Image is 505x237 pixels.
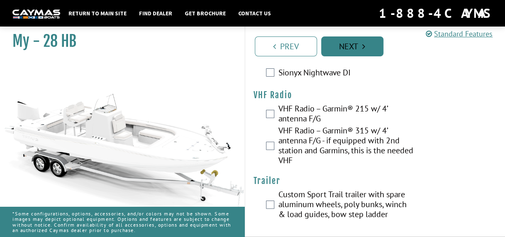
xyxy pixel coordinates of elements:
[254,176,497,186] h4: Trailer
[12,207,232,237] p: *Some configurations, options, accessories, and/or colors may not be shown. Some images may depic...
[12,32,224,51] h1: My - 28 HB
[254,90,497,100] h4: VHF Radio
[135,8,176,19] a: Find Dealer
[278,104,415,126] label: VHF Radio – Garmin® 215 w/ 4’ antenna F/G
[278,126,415,167] label: VHF Radio – Garmin® 315 w/ 4’ antenna F/G - if equipped with 2nd station and Garmins, this is the...
[234,8,275,19] a: Contact Us
[278,68,415,80] label: Sionyx Nightwave DI
[12,10,60,18] img: white-logo-c9c8dbefe5ff5ceceb0f0178aa75bf4bb51f6bca0971e226c86eb53dfe498488.png
[379,4,493,22] div: 1-888-4CAYMAS
[64,8,131,19] a: Return to main site
[321,36,383,56] a: Next
[181,8,230,19] a: Get Brochure
[255,36,317,56] a: Prev
[278,189,415,221] label: Custom Sport Trail trailer with spare aluminum wheels, poly bunks, winch & load guides, bow step ...
[426,29,493,39] a: Standard Features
